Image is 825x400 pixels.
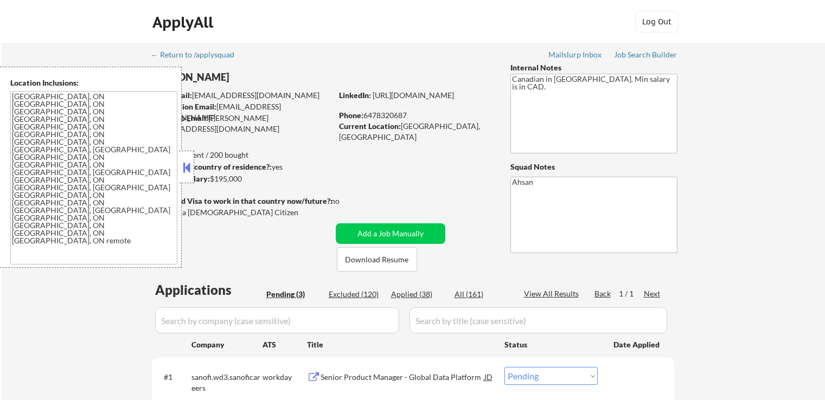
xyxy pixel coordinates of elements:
div: Applications [155,283,263,296]
div: 1 / 1 [619,288,644,299]
strong: LinkedIn: [339,91,371,100]
div: ← Return to /applysquad [151,51,245,59]
a: Job Search Builder [614,50,677,61]
input: Search by company (case sensitive) [155,307,399,333]
div: [EMAIL_ADDRESS][DOMAIN_NAME] [152,90,332,101]
div: Applied (38) [391,289,445,300]
div: 38 sent / 200 bought [151,150,332,160]
button: Add a Job Manually [336,223,445,244]
strong: Will need Visa to work in that country now/future?: [152,196,332,205]
div: Date Applied [613,339,661,350]
div: Internal Notes [510,62,677,73]
strong: Phone: [339,111,363,120]
div: Back [594,288,612,299]
div: #1 [164,372,183,383]
div: [PERSON_NAME][EMAIL_ADDRESS][DOMAIN_NAME] [152,113,332,134]
button: Log Out [635,11,679,33]
div: ApplyAll [152,13,216,31]
div: Yes, I am a [DEMOGRAPHIC_DATA] Citizen [152,207,335,218]
div: yes [151,162,329,172]
div: All (161) [455,289,509,300]
a: [URL][DOMAIN_NAME] [373,91,454,100]
a: Mailslurp Inbox [548,50,603,61]
div: Squad Notes [510,162,677,172]
div: Status [504,334,598,354]
div: [EMAIL_ADDRESS][DOMAIN_NAME] [152,101,332,122]
strong: Current Location: [339,121,401,131]
button: Download Resume [337,247,417,272]
div: View All Results [524,288,582,299]
div: [GEOGRAPHIC_DATA], [GEOGRAPHIC_DATA] [339,121,493,142]
div: workday [263,372,307,383]
div: sanofi.wd3.sanoficareers [191,372,263,393]
input: Search by title (case sensitive) [410,307,667,333]
div: 6478320687 [339,110,493,121]
div: Title [307,339,494,350]
div: Next [644,288,661,299]
div: Pending (3) [266,289,321,300]
div: Company [191,339,263,350]
div: Mailslurp Inbox [548,51,603,59]
div: no [331,196,362,207]
div: Excluded (120) [329,289,383,300]
div: Senior Product Manager - Global Data Platform [321,372,484,383]
div: $195,000 [151,173,332,184]
div: [PERSON_NAME] [152,70,375,84]
div: Location Inclusions: [10,78,177,88]
div: JD [483,367,494,386]
div: ATS [263,339,307,350]
a: ← Return to /applysquad [151,50,245,61]
div: Job Search Builder [614,51,677,59]
strong: Can work in country of residence?: [151,162,272,171]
